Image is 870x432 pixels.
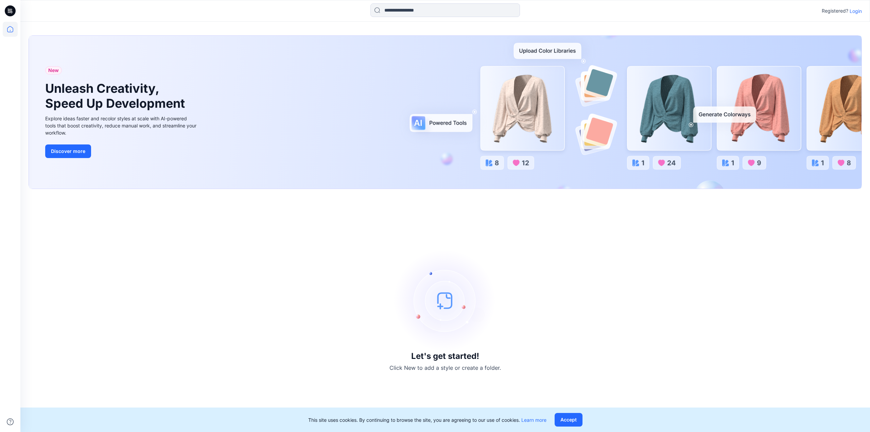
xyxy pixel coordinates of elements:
[850,7,862,15] p: Login
[45,81,188,110] h1: Unleash Creativity, Speed Up Development
[555,413,582,427] button: Accept
[45,144,91,158] button: Discover more
[411,351,479,361] h3: Let's get started!
[48,66,59,74] span: New
[389,364,501,372] p: Click New to add a style or create a folder.
[45,144,198,158] a: Discover more
[308,416,546,424] p: This site uses cookies. By continuing to browse the site, you are agreeing to our use of cookies.
[822,7,848,15] p: Registered?
[394,249,496,351] img: empty-state-image.svg
[521,417,546,423] a: Learn more
[45,115,198,136] div: Explore ideas faster and recolor styles at scale with AI-powered tools that boost creativity, red...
